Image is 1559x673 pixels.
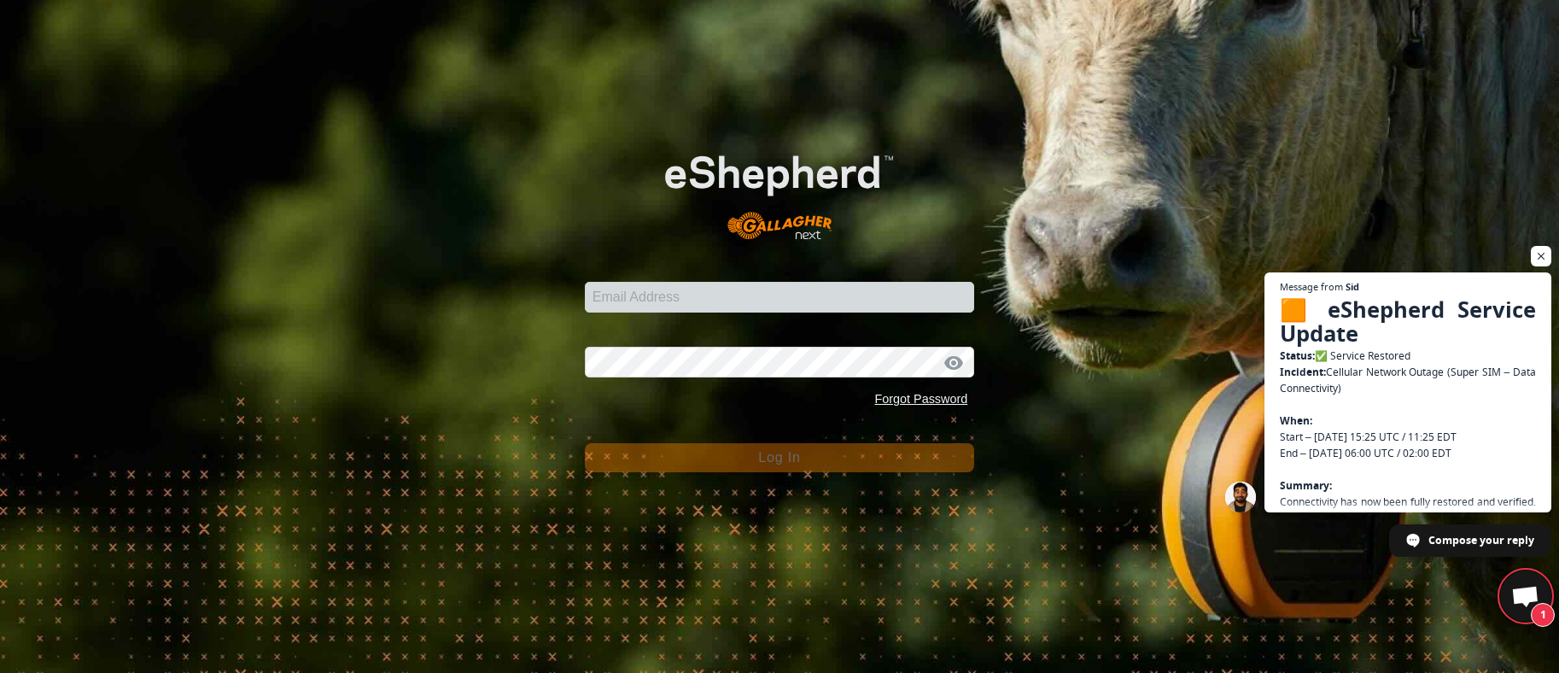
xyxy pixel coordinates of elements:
span: Sid [1346,282,1359,291]
img: E-shepherd Logo [623,123,935,256]
span: 1 [1531,603,1555,627]
div: Open chat [1500,571,1551,622]
span: Message from [1280,282,1343,291]
input: Email Address [585,282,975,313]
span: Log In [758,450,800,465]
a: Forgot Password [874,392,967,406]
button: Log In [585,443,975,472]
span: ✅ Service Restored Cellular Network Outage (Super SIM – Data Connectivity) Start – [DATE] 15:25 U... [1280,296,1536,672]
span: Compose your reply [1428,525,1534,555]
